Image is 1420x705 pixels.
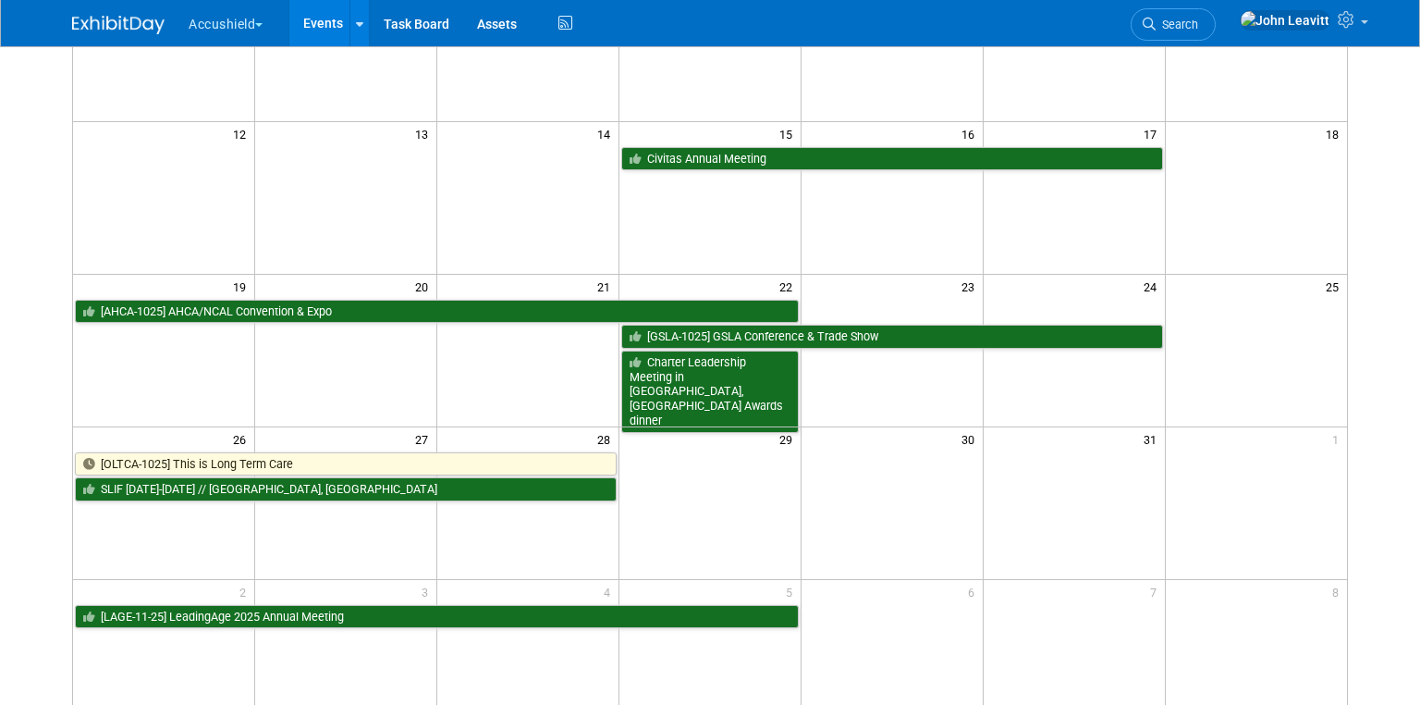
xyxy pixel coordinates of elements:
span: 27 [413,427,436,451]
a: [OLTCA-1025] This is Long Term Care [75,452,617,476]
span: 25 [1324,275,1347,298]
span: 3 [420,580,436,603]
a: Charter Leadership Meeting in [GEOGRAPHIC_DATA], [GEOGRAPHIC_DATA] Awards dinner [621,351,799,433]
span: 13 [413,122,436,145]
a: Civitas Annual Meeting [621,147,1163,171]
span: 19 [231,275,254,298]
span: 20 [413,275,436,298]
span: 26 [231,427,254,451]
span: 1 [1330,427,1347,451]
span: 14 [595,122,618,145]
img: ExhibitDay [72,16,165,34]
span: Search [1156,18,1198,31]
span: 16 [960,122,983,145]
span: 17 [1142,122,1165,145]
a: [LAGE-11-25] LeadingAge 2025 Annual Meeting [75,605,799,629]
span: 31 [1142,427,1165,451]
span: 28 [595,427,618,451]
span: 21 [595,275,618,298]
span: 6 [966,580,983,603]
span: 30 [960,427,983,451]
span: 15 [777,122,801,145]
span: 18 [1324,122,1347,145]
span: 22 [777,275,801,298]
span: 23 [960,275,983,298]
span: 2 [238,580,254,603]
a: Search [1131,8,1216,41]
a: [AHCA-1025] AHCA/NCAL Convention & Expo [75,300,799,324]
img: John Leavitt [1240,10,1330,31]
span: 24 [1142,275,1165,298]
span: 7 [1148,580,1165,603]
a: SLIF [DATE]-[DATE] // [GEOGRAPHIC_DATA], [GEOGRAPHIC_DATA] [75,477,617,501]
span: 4 [602,580,618,603]
span: 29 [777,427,801,451]
a: [GSLA-1025] GSLA Conference & Trade Show [621,325,1163,349]
span: 12 [231,122,254,145]
span: 8 [1330,580,1347,603]
span: 5 [784,580,801,603]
